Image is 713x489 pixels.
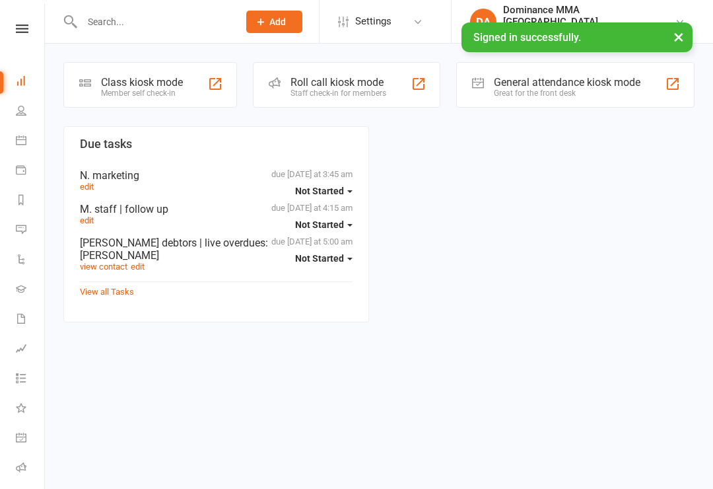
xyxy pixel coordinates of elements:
span: Not Started [295,186,344,196]
div: Roll call kiosk mode [290,76,386,89]
span: Signed in successfully. [473,31,581,44]
a: People [16,97,46,127]
div: Class kiosk mode [101,76,183,89]
div: Great for the front desk [494,89,640,98]
h3: Due tasks [80,137,353,151]
div: DA [470,9,496,35]
div: N. marketing [80,169,353,182]
a: view contact [80,262,127,272]
a: Dashboard [16,67,46,97]
div: Member self check-in [101,89,183,98]
a: Assessments [16,335,46,365]
a: Payments [16,157,46,186]
a: General attendance kiosk mode [16,424,46,454]
button: Add [246,11,302,33]
a: Reports [16,186,46,216]
div: General attendance kiosk mode [494,76,640,89]
span: Add [269,17,286,27]
div: Staff check-in for members [290,89,386,98]
div: Dominance MMA [GEOGRAPHIC_DATA] [503,4,675,28]
button: × [667,22,691,51]
a: What's New [16,395,46,424]
div: [PERSON_NAME] debtors | live overdues [80,237,353,262]
input: Search... [78,13,229,31]
span: Not Started [295,219,344,230]
a: edit [80,182,94,192]
div: M. staff | follow up [80,203,353,215]
button: Not Started [295,213,353,237]
button: Not Started [295,179,353,203]
a: edit [131,262,145,272]
span: Not Started [295,253,344,264]
a: Calendar [16,127,46,157]
span: Settings [355,7,391,36]
a: Roll call kiosk mode [16,454,46,484]
a: View all Tasks [80,287,134,297]
a: edit [80,215,94,225]
span: : [PERSON_NAME] [80,237,268,262]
